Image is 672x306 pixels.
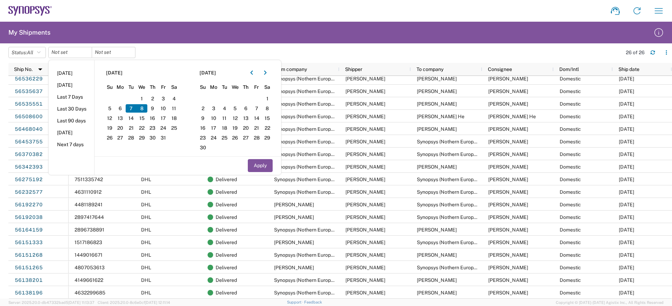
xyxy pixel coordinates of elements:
span: Th [240,84,251,90]
span: [DATE] 12:11:14 [145,300,170,305]
span: Synopsys (Nothern Europe) Limited [274,290,352,296]
span: 2 [147,94,158,103]
a: Support [287,300,304,304]
span: Jade Whitaker [417,101,457,107]
a: Feedback [304,300,322,304]
span: Domestic [560,164,581,170]
span: 31 [158,134,169,142]
span: 1449016671 [75,252,103,258]
span: 17 [158,114,169,122]
span: Domestic [560,290,581,296]
span: Mo [115,84,126,90]
span: 07/30/2025 [619,164,634,170]
span: Delivered [216,186,237,198]
span: 7 [126,104,136,113]
span: 9 [147,104,158,113]
span: Asim Shehzad [274,214,314,220]
span: DHL [141,265,151,270]
span: 18 [169,114,180,122]
span: Amaan Majid [345,101,385,107]
span: Amaan Majid [345,164,385,170]
span: Domestic [560,202,581,207]
span: 4481189241 [75,202,103,207]
span: 2896738891 [75,227,104,233]
span: 07/22/2025 [619,265,634,270]
span: Synopsys (Nothern Europe) Limited [274,101,352,107]
span: Domestic [560,151,581,157]
span: 2897417644 [75,214,104,220]
button: Apply [248,159,273,172]
span: Amaan Majid [488,240,528,245]
span: Amaan Majid [345,277,385,283]
span: Delivered [216,249,237,261]
span: Delivered [216,286,237,299]
span: Suzanne Simcox [417,88,457,94]
span: 8 [136,104,147,113]
span: Domestic [560,265,581,270]
span: Synopsys (Nothern Europe) Limited [274,164,352,170]
li: [DATE] [49,67,94,79]
span: 24 [158,124,169,132]
span: Synopsys (Nothern Europe) Limited [274,151,352,157]
span: 10 [158,104,169,113]
span: Ship date [618,66,639,72]
a: 56138196 [14,287,43,299]
span: Amaan Majid [345,290,385,296]
span: To company [416,66,443,72]
span: 07/11/2025 [619,227,634,233]
a: 56508600 [14,111,43,122]
span: 27 [115,134,126,142]
span: Amaan Majid [345,76,385,81]
span: DHL [141,214,151,220]
a: 56536229 [14,73,43,85]
span: 07/11/2025 [619,240,634,245]
span: Delivered [216,261,237,274]
span: 3 [208,104,219,113]
button: Status:All [8,47,46,58]
span: Amaan Majid [345,177,385,182]
span: Wenda He [488,114,536,119]
span: 20 [240,124,251,132]
span: Synopsys (Nothern Europe) Limited [274,277,352,283]
span: Claire Nundy [488,76,528,81]
span: 2 [198,104,209,113]
span: DHL [141,277,151,283]
span: Synopsys (Nothern Europe) Limited [274,139,352,144]
span: Domestic [560,76,581,81]
span: Wenda He [417,114,464,119]
span: Su [198,84,209,90]
span: Naseer Khan [345,202,385,207]
a: 56535551 [14,99,43,110]
span: 16 [198,124,209,132]
span: 07/18/2025 [619,214,634,220]
span: 24 [208,134,219,142]
span: 25 [169,124,180,132]
span: Synopsys (Nothern Europe) Limited [417,265,495,270]
span: 29 [136,134,147,142]
span: Domestic [560,101,581,107]
span: Domestic [560,214,581,220]
span: DHL [141,202,151,207]
span: 13 [240,114,251,122]
span: Amaan Majid [488,189,528,195]
span: 1 [136,94,147,103]
span: 18 [219,124,230,132]
span: 4807053613 [75,265,105,270]
span: Hilary Mortimer [488,164,528,170]
span: Sa [169,84,180,90]
span: Synopsys (Nothern Europe) Limited [417,189,495,195]
span: Synopsys (Nothern Europe) Limited [274,227,352,233]
span: Fr [158,84,169,90]
a: 56192038 [14,212,43,223]
span: 30 [198,143,209,152]
span: 19 [104,124,115,132]
a: 56151333 [14,237,43,248]
span: From company [274,66,307,72]
span: 14 [126,114,136,122]
span: Amr Ibrahim [345,265,385,270]
span: 13 [115,114,126,122]
span: Su [104,84,115,90]
span: 7 [251,104,262,113]
a: 56468040 [14,124,43,135]
a: 56275192 [14,174,43,185]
